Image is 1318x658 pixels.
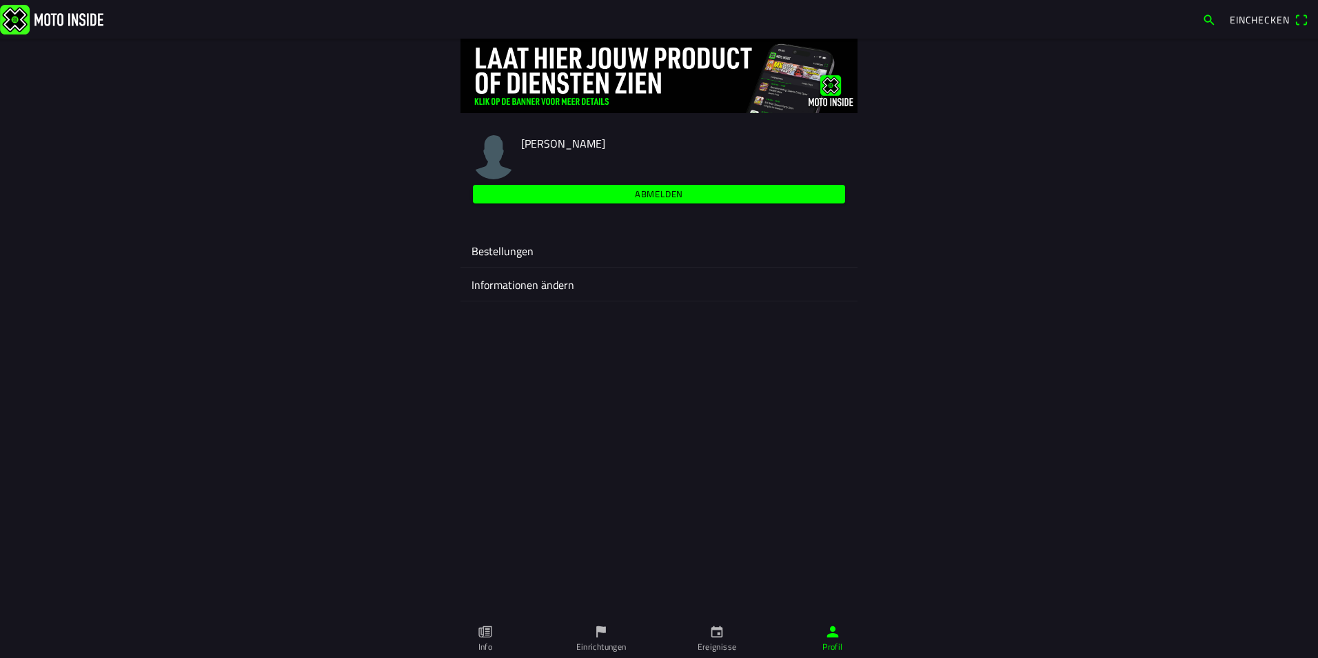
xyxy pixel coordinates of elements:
[521,135,605,152] span: [PERSON_NAME]
[576,641,627,653] ion-label: Einrichtungen
[472,135,516,179] img: moto-inside-avatar.png
[460,39,858,113] img: 4Lg0uCZZgYSq9MW2zyHRs12dBiEH1AZVHKMOLPl0.jpg
[472,243,846,259] ion-label: Bestellungen
[1230,12,1289,27] span: Einchecken
[698,641,737,653] ion-label: Ereignisse
[472,277,846,293] ion-label: Informationen ändern
[1223,8,1315,31] a: Eincheckenqr scanner
[473,185,845,203] ion-button: Abmelden
[594,624,609,639] ion-icon: flag
[825,624,840,639] ion-icon: person
[1195,8,1223,31] a: search
[822,641,842,653] ion-label: Profil
[709,624,724,639] ion-icon: calendar
[478,641,492,653] ion-label: Info
[478,624,493,639] ion-icon: paper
